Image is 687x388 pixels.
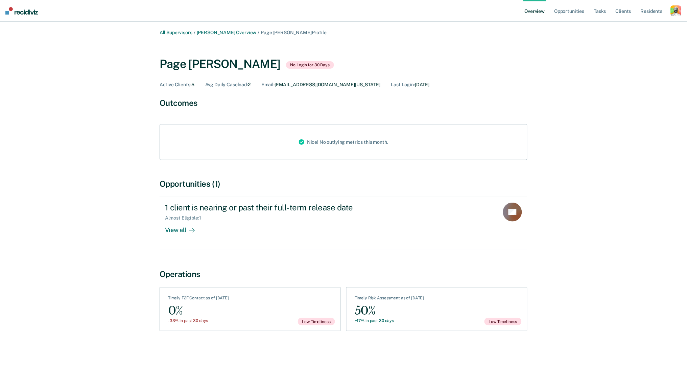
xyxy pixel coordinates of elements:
span: Last Login : [391,82,415,87]
a: [PERSON_NAME] Overview [197,30,257,35]
div: 2 [205,82,251,88]
div: Almost Eligible : 1 [165,215,207,221]
div: 0% [168,303,229,318]
div: 50% [355,303,424,318]
div: Opportunities (1) [160,179,527,189]
div: -33% in past 30 days [168,318,229,323]
span: No Login for 30 Days [286,61,334,69]
div: View all [165,221,203,234]
span: / [192,30,197,35]
a: 1 client is nearing or past their full-term release dateAlmost Eligible:1View all [160,197,527,250]
div: 1 client is nearing or past their full-term release date [165,203,402,212]
div: Nice! No outlying metrics this month. [293,124,394,160]
div: [DATE] [391,82,430,88]
span: Active Clients : [160,82,191,87]
div: Page [PERSON_NAME] [160,57,281,71]
div: Timely Risk Assessment as of [DATE] [355,296,424,303]
span: Avg Daily Caseload : [205,82,248,87]
span: Low Timeliness [298,318,335,325]
span: Page [PERSON_NAME] Profile [261,30,327,35]
div: Outcomes [160,98,527,108]
span: Low Timeliness [484,318,522,325]
a: All Supervisors [160,30,192,35]
span: / [257,30,261,35]
div: [EMAIL_ADDRESS][DOMAIN_NAME][US_STATE] [261,82,380,88]
div: Operations [160,269,527,279]
div: 5 [160,82,194,88]
div: +17% in past 30 days [355,318,424,323]
span: Email : [261,82,275,87]
img: Recidiviz [5,7,38,15]
div: Timely F2F Contact as of [DATE] [168,296,229,303]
